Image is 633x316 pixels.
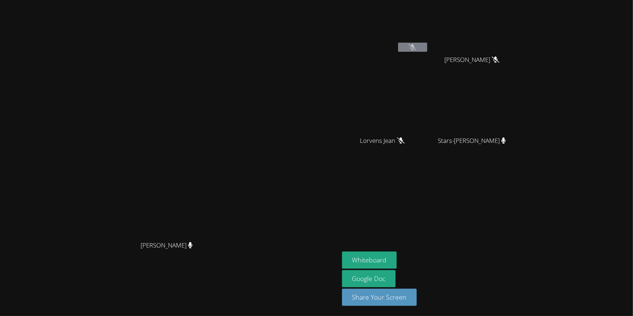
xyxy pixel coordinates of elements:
span: Stars-[PERSON_NAME] [438,136,506,146]
a: Google Doc [342,270,396,287]
span: Lorvens Jean [360,136,405,146]
button: Whiteboard [342,251,397,269]
button: Share Your Screen [342,289,417,306]
span: [PERSON_NAME] [141,240,193,251]
span: [PERSON_NAME] [444,55,499,65]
